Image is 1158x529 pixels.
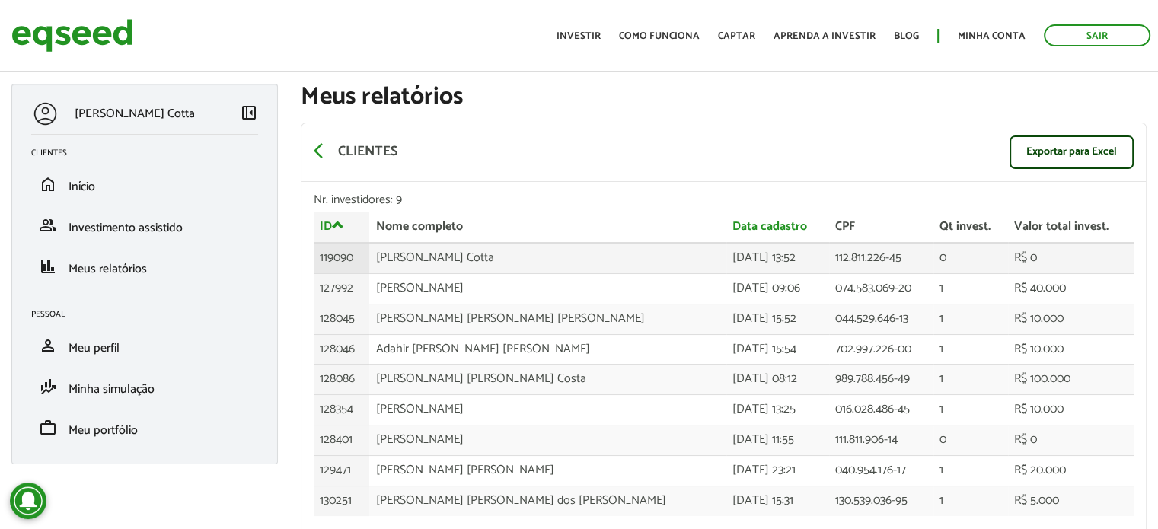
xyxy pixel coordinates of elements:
[31,419,258,437] a: workMeu portfólio
[726,365,829,395] td: [DATE] 08:12
[829,425,933,456] td: 111.811.906-14
[726,455,829,486] td: [DATE] 23:21
[39,175,57,193] span: home
[829,395,933,425] td: 016.028.486-45
[338,144,397,161] p: Clientes
[369,365,726,395] td: [PERSON_NAME] [PERSON_NAME] Costa
[314,142,332,163] a: arrow_back_ios
[1010,135,1134,169] a: Exportar para Excel
[369,486,726,515] td: [PERSON_NAME] [PERSON_NAME] dos [PERSON_NAME]
[369,425,726,456] td: [PERSON_NAME]
[39,336,57,355] span: person
[69,338,120,359] span: Meu perfil
[31,175,258,193] a: homeInício
[31,216,258,234] a: groupInvestimento assistido
[1008,395,1134,425] td: R$ 10.000
[301,84,1147,110] h1: Meus relatórios
[1008,425,1134,456] td: R$ 0
[69,420,138,441] span: Meu portfólio
[31,257,258,276] a: financeMeus relatórios
[369,273,726,304] td: [PERSON_NAME]
[1008,486,1134,515] td: R$ 5.000
[31,378,258,396] a: finance_modeMinha simulação
[39,216,57,234] span: group
[732,221,807,233] a: Data cadastro
[829,273,933,304] td: 074.583.069-20
[933,273,1008,304] td: 1
[933,304,1008,334] td: 1
[69,177,95,197] span: Início
[829,455,933,486] td: 040.954.176-17
[240,104,258,122] span: left_panel_close
[933,486,1008,515] td: 1
[958,31,1026,41] a: Minha conta
[369,455,726,486] td: [PERSON_NAME] [PERSON_NAME]
[314,365,369,395] td: 128086
[31,310,270,319] h2: Pessoal
[39,378,57,396] span: finance_mode
[369,304,726,334] td: [PERSON_NAME] [PERSON_NAME] [PERSON_NAME]
[829,212,933,243] th: CPF
[829,243,933,273] td: 112.811.226-45
[20,366,270,407] li: Minha simulação
[933,455,1008,486] td: 1
[69,218,183,238] span: Investimento assistido
[726,273,829,304] td: [DATE] 09:06
[69,379,155,400] span: Minha simulação
[933,243,1008,273] td: 0
[1008,212,1134,243] th: Valor total invest.
[933,334,1008,365] td: 1
[320,218,344,233] a: ID
[39,419,57,437] span: work
[369,212,726,243] th: Nome completo
[1008,273,1134,304] td: R$ 40.000
[829,334,933,365] td: 702.997.226-00
[11,15,133,56] img: EqSeed
[726,395,829,425] td: [DATE] 13:25
[75,107,195,121] p: [PERSON_NAME] Cotta
[933,425,1008,456] td: 0
[829,486,933,515] td: 130.539.036-95
[774,31,876,41] a: Aprenda a investir
[726,334,829,365] td: [DATE] 15:54
[314,455,369,486] td: 129471
[20,205,270,246] li: Investimento assistido
[20,164,270,205] li: Início
[369,334,726,365] td: Adahir [PERSON_NAME] [PERSON_NAME]
[933,365,1008,395] td: 1
[933,212,1008,243] th: Qt invest.
[369,395,726,425] td: [PERSON_NAME]
[619,31,700,41] a: Como funciona
[726,486,829,515] td: [DATE] 15:31
[718,31,755,41] a: Captar
[240,104,258,125] a: Colapsar menu
[1008,243,1134,273] td: R$ 0
[1008,365,1134,395] td: R$ 100.000
[726,425,829,456] td: [DATE] 11:55
[314,273,369,304] td: 127992
[1008,455,1134,486] td: R$ 20.000
[20,246,270,287] li: Meus relatórios
[20,407,270,448] li: Meu portfólio
[314,425,369,456] td: 128401
[726,243,829,273] td: [DATE] 13:52
[1008,304,1134,334] td: R$ 10.000
[314,142,332,160] span: arrow_back_ios
[314,334,369,365] td: 128046
[314,486,369,515] td: 130251
[829,365,933,395] td: 989.788.456-49
[557,31,601,41] a: Investir
[314,243,369,273] td: 119090
[20,325,270,366] li: Meu perfil
[314,194,1134,206] div: Nr. investidores: 9
[314,395,369,425] td: 128354
[31,336,258,355] a: personMeu perfil
[31,148,270,158] h2: Clientes
[39,257,57,276] span: finance
[69,259,147,279] span: Meus relatórios
[933,395,1008,425] td: 1
[829,304,933,334] td: 044.529.646-13
[1008,334,1134,365] td: R$ 10.000
[894,31,919,41] a: Blog
[726,304,829,334] td: [DATE] 15:52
